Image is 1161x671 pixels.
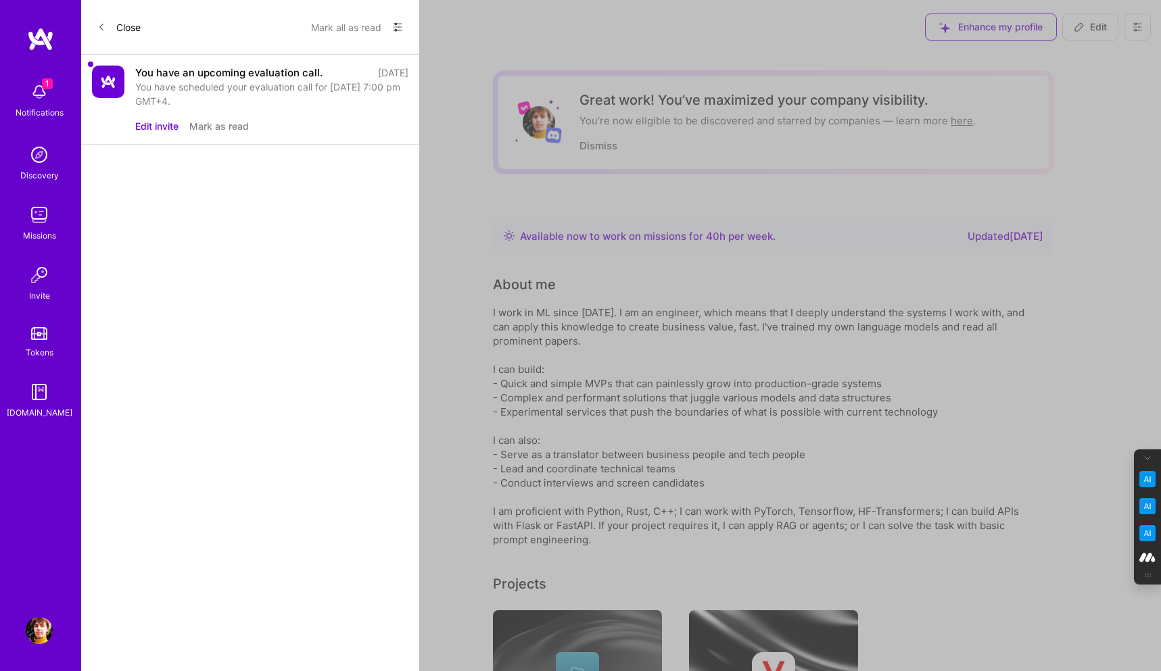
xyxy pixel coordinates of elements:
[135,66,323,80] div: You have an upcoming evaluation call.
[26,345,53,359] div: Tokens
[20,168,59,182] div: Discovery
[1139,525,1156,541] img: Jargon Buster icon
[29,289,50,303] div: Invite
[23,228,56,243] div: Missions
[26,201,53,228] img: teamwork
[26,141,53,168] img: discovery
[1139,498,1156,514] img: Email Tone Analyzer icon
[311,16,381,38] button: Mark all as read
[135,119,179,133] button: Edit invite
[26,378,53,405] img: guide book
[97,16,141,38] button: Close
[92,66,124,98] img: Company Logo
[22,617,56,644] a: User Avatar
[1139,471,1156,487] img: Key Point Extractor icon
[7,405,72,420] div: [DOMAIN_NAME]
[378,66,408,80] div: [DATE]
[26,617,53,644] img: User Avatar
[26,262,53,289] img: Invite
[135,80,408,108] div: You have scheduled your evaluation call for [DATE] 7:00 pm GMT+4.
[27,27,54,51] img: logo
[31,327,47,340] img: tokens
[189,119,249,133] button: Mark as read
